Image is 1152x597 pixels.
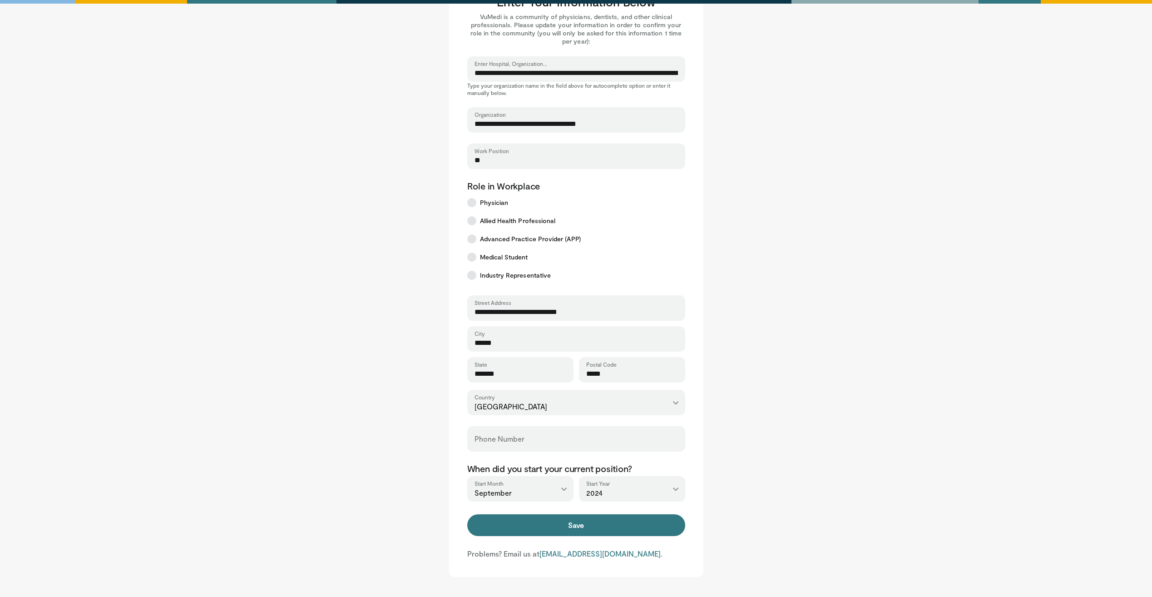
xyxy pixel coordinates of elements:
[467,13,685,45] p: VuMedi is a community of physicians, dentists, and other clinical professionals. Please update yo...
[475,330,485,337] label: City
[480,271,551,280] span: Industry Representative
[475,299,511,306] label: Street Address
[475,430,524,448] label: Phone Number
[475,147,509,154] label: Work Position
[475,111,506,118] label: Organization
[467,463,685,474] p: When did you start your current position?
[480,253,528,262] span: Medical Student
[480,198,509,207] span: Physician
[467,549,685,559] p: Problems? Email us at .
[467,514,685,536] button: Save
[475,60,547,67] label: Enter Hospital, Organization...
[539,549,661,558] a: [EMAIL_ADDRESS][DOMAIN_NAME]
[586,361,617,368] label: Postal Code
[475,361,487,368] label: State
[480,234,581,244] span: Advanced Practice Provider (APP)
[467,180,685,192] p: Role in Workplace
[480,216,556,225] span: Allied Health Professional
[467,82,685,96] p: Type your organization name in the field above for autocomplete option or enter it manually below.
